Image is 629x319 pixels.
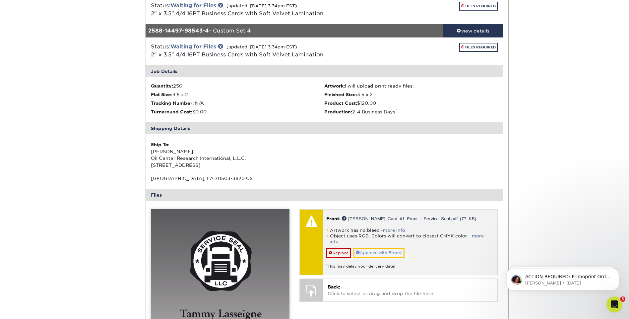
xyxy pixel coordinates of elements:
[151,92,172,97] strong: Flat Size:
[151,100,194,106] strong: Tracking Number:
[324,92,357,97] strong: Finished Size:
[443,28,503,34] div: view details
[146,43,384,59] div: Status:
[326,227,494,233] li: Artwork has no bleed -
[496,255,629,301] iframe: Intercom notifications message
[326,233,494,244] li: Object uses RGB. Colors will convert to closest CMYK color. -
[443,24,503,37] a: view details
[324,100,357,106] strong: Product Cost:
[330,233,484,244] a: more info
[146,189,503,201] div: Files
[324,83,345,89] strong: Artwork:
[226,44,297,49] small: (updated: [DATE] 3:34pm EST)
[170,2,216,9] a: Waiting for Files
[151,141,324,182] div: [PERSON_NAME] Oil Center Research International, L.L.C. [STREET_ADDRESS] [GEOGRAPHIC_DATA], LA 70...
[151,142,169,147] strong: Ship To:
[151,83,324,89] li: 250
[324,100,498,106] li: $120.00
[326,216,341,221] span: Front:
[324,108,498,115] li: 2-4 Business Days
[459,43,498,52] a: FILES REQUIRED
[324,83,498,89] li: I will upload print ready files.
[146,65,503,77] div: Job Details
[151,51,324,58] span: 2" x 3.5" 4/4 16PT Business Cards with Soft Velvet Lamination
[146,122,503,134] div: Shipping Details
[606,296,622,312] iframe: Intercom live chat
[195,100,204,106] span: N/A
[328,284,492,297] p: Click to select or drag and drop the file here.
[146,2,384,18] div: Status:
[226,3,297,8] small: (updated: [DATE] 3:34pm EST)
[324,91,498,98] li: 3.5 x 2
[170,43,216,50] a: Waiting for Files
[148,28,209,34] strong: 2588-14497-98543-4
[2,299,56,317] iframe: Google Customer Reviews
[151,83,173,89] strong: Quantity:
[459,2,498,11] a: FILES REQUIRED
[342,216,476,221] a: [PERSON_NAME] Card #1 Front - Service Seal.pdf (77 KB)
[151,109,192,114] strong: Turnaround Cost:
[151,91,324,98] li: 3.5 x 2
[151,10,324,17] span: 2" x 3.5" 4/4 16PT Business Cards with Soft Velvet Lamination
[328,284,340,289] span: Back:
[324,109,352,114] strong: Production:
[146,24,443,37] div: - Custom Set 4
[326,248,351,258] a: Replace
[383,228,405,233] a: more info
[620,296,625,302] span: 5
[151,108,324,115] li: $0.00
[326,258,494,269] div: This may delay your delivery date!
[353,248,405,258] a: Approve with Errors*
